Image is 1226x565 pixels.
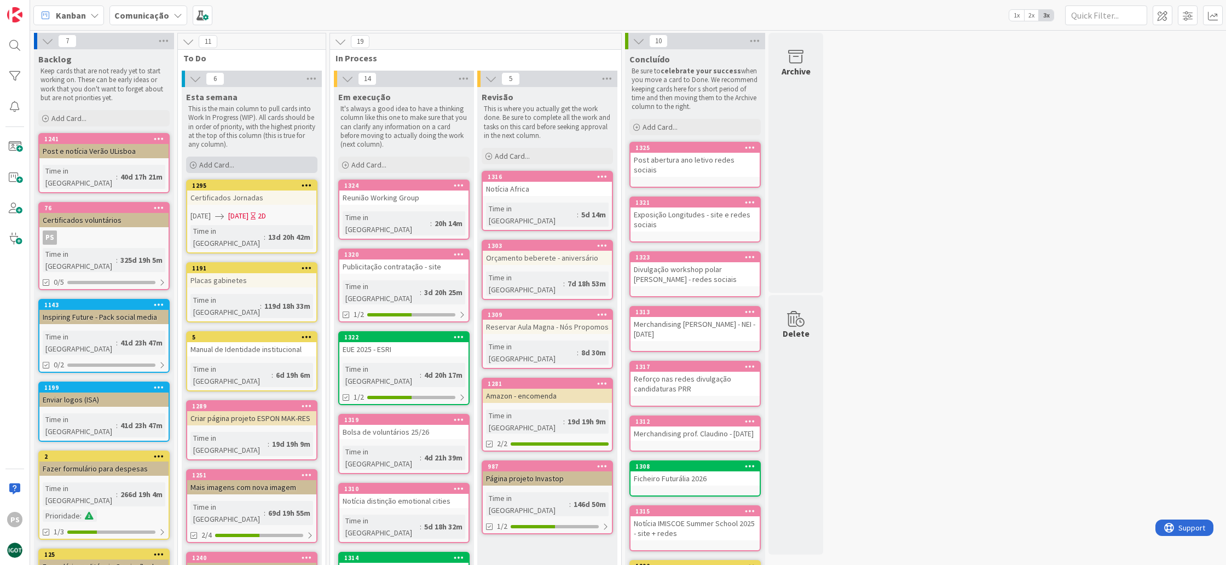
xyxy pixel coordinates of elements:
span: 2/4 [201,529,212,541]
div: Certificados Jornadas [187,191,316,205]
div: Divulgação workshop polar [PERSON_NAME] - redes sociais [631,262,760,286]
div: 2D [258,210,266,222]
div: Exposição Longitudes - site e redes sociais [631,207,760,232]
div: 1309 [483,310,612,320]
div: Time in [GEOGRAPHIC_DATA] [486,203,577,227]
span: 2x [1024,10,1039,21]
div: 1281 [488,380,612,388]
span: : [116,488,118,500]
div: 5 [187,332,316,342]
div: 2 [44,453,169,460]
div: 1316Notícia Africa [483,172,612,196]
div: 5d 18h 32m [421,521,465,533]
span: 1/2 [354,309,364,320]
div: 5Manual de Identidade institucional [187,332,316,356]
div: Delete [783,327,809,340]
span: : [420,452,421,464]
div: 2 [39,452,169,462]
div: 119d 18h 33m [262,300,313,312]
span: 5 [501,72,520,85]
span: Add Card... [643,122,678,132]
div: Bolsa de voluntários 25/26 [339,425,469,439]
div: 987Página projeto Invastop [483,462,612,486]
p: Be sure to when you move a card to Done. We recommend keeping cards here for s short period of ti... [632,67,759,111]
p: Keep cards that are not ready yet to start working on. These can be early ideas or work that you ... [41,67,167,102]
div: Inspiring Future - Pack social media [39,310,169,324]
div: 1313 [631,307,760,317]
div: Time in [GEOGRAPHIC_DATA] [43,165,116,189]
div: Notícia Africa [483,182,612,196]
div: 1314 [344,554,469,562]
div: Time in [GEOGRAPHIC_DATA] [343,515,420,539]
div: 4d 20h 17m [421,369,465,381]
div: 1324 [339,181,469,191]
div: 5d 14m [579,209,609,221]
span: 10 [649,34,668,48]
div: 1303 [483,241,612,251]
div: 1310Notícia distinção emotional cities [339,484,469,508]
span: [DATE] [228,210,248,222]
div: 1295 [187,181,316,191]
div: 1317 [635,363,760,371]
div: Time in [GEOGRAPHIC_DATA] [486,272,563,296]
span: : [116,337,118,349]
div: 1303 [488,242,612,250]
div: 1143 [39,300,169,310]
span: : [563,278,565,290]
div: Placas gabinetes [187,273,316,287]
div: Ficheiro Futurália 2026 [631,471,760,486]
div: 1191 [187,263,316,273]
div: 1325 [631,143,760,153]
div: 5 [192,333,316,341]
p: This is where you actually get the work done. Be sure to complete all the work and tasks on this ... [484,105,611,140]
div: Merchandising prof. Claudino - [DATE] [631,426,760,441]
div: 1313Merchandising [PERSON_NAME] - NEI - [DATE] [631,307,760,341]
div: 3d 20h 25m [421,286,465,298]
div: Time in [GEOGRAPHIC_DATA] [190,294,260,318]
div: Time in [GEOGRAPHIC_DATA] [43,413,116,437]
div: Time in [GEOGRAPHIC_DATA] [343,280,420,304]
div: 1324Reunião Working Group [339,181,469,205]
div: 1191 [192,264,316,272]
span: 1x [1009,10,1024,21]
div: 1251 [192,471,316,479]
div: 1315 [635,508,760,515]
span: 0/2 [54,359,64,371]
div: 6d 19h 6m [273,369,313,381]
span: : [420,369,421,381]
span: : [577,209,579,221]
div: 987 [488,463,612,470]
span: : [264,507,265,519]
div: Time in [GEOGRAPHIC_DATA] [190,432,268,456]
div: Time in [GEOGRAPHIC_DATA] [190,363,271,387]
span: 2/2 [497,438,507,449]
div: 125 [44,551,169,558]
div: 1315Notícia IMISCOE Summer School 2025 - site + redes [631,506,760,540]
div: Time in [GEOGRAPHIC_DATA] [43,331,116,355]
div: 2Fazer formulário para despesas [39,452,169,476]
div: 1317Reforço nas redes divulgação candidaturas PRR [631,362,760,396]
div: 1325 [635,144,760,152]
span: Add Card... [351,160,386,170]
b: Comunicação [114,10,169,21]
div: 1320 [344,251,469,258]
div: 1251 [187,470,316,480]
div: 76 [39,203,169,213]
div: 1289 [192,402,316,410]
div: 19d 19h 9m [565,416,609,428]
div: Time in [GEOGRAPHIC_DATA] [190,501,264,525]
div: 41d 23h 47m [118,419,165,431]
span: Em execução [338,91,391,102]
span: : [563,416,565,428]
div: 1319 [344,416,469,424]
span: 1/2 [354,391,364,403]
div: 1314 [339,553,469,563]
div: Criar página projeto ESPON MAK-RES [187,411,316,425]
div: 146d 50m [571,498,609,510]
div: PS [39,230,169,245]
img: Visit kanbanzone.com [7,7,22,22]
div: Orçamento beberete - aniversário [483,251,612,265]
span: : [260,300,262,312]
div: Notícia IMISCOE Summer School 2025 - site + redes [631,516,760,540]
div: Publicitação contratação - site [339,260,469,274]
